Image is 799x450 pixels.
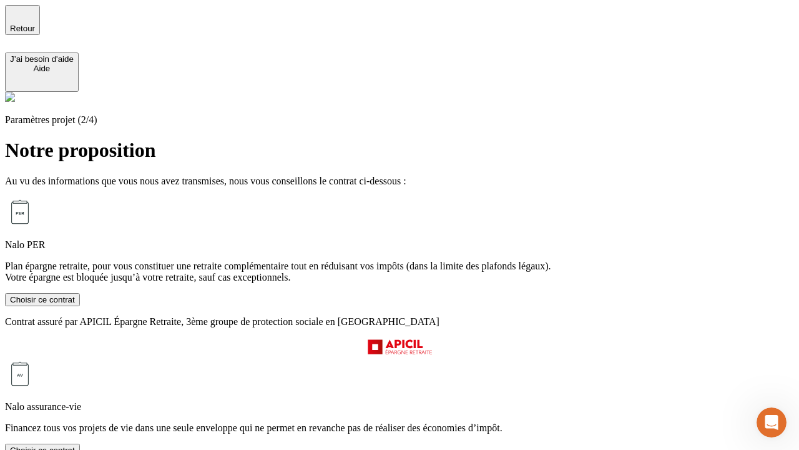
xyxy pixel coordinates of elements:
span: Financez tous vos projets de vie dans une seule enveloppe qui ne permet en revanche pas de réalis... [5,422,502,433]
h1: Notre proposition [5,139,794,162]
div: Choisir ce contrat [10,295,75,304]
img: alexis.png [5,92,15,102]
p: Nalo PER [5,239,794,251]
p: Au vu des informations que vous nous avez transmises, nous vous conseillons le contrat ci-dessous : [5,176,794,187]
button: Choisir ce contrat [5,293,80,306]
iframe: Intercom live chat [757,407,787,437]
p: Nalo assurance-vie [5,401,794,412]
p: Paramètres projet (2/4) [5,114,794,126]
button: J’ai besoin d'aideAide [5,52,79,92]
div: Aide [10,64,74,73]
div: J’ai besoin d'aide [10,54,74,64]
span: Retour [10,24,35,33]
p: Contrat assuré par APICIL Épargne Retraite, 3ème groupe de protection sociale en [GEOGRAPHIC_DATA] [5,316,794,327]
button: Retour [5,5,40,35]
span: Plan épargne retraite, pour vous constituer une retraite complémentaire tout en réduisant vos imp... [5,261,551,282]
